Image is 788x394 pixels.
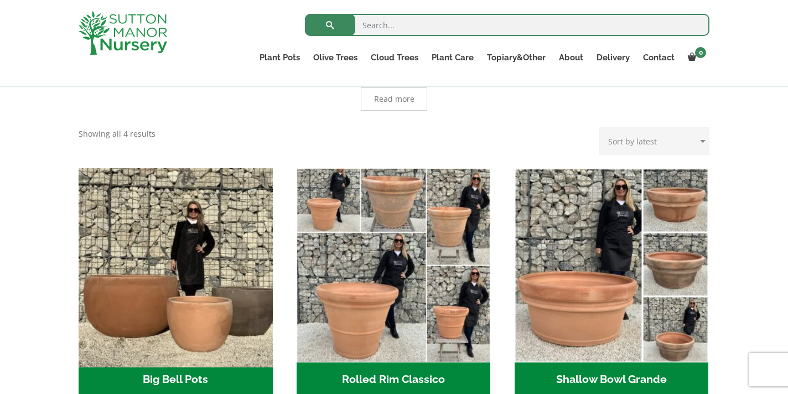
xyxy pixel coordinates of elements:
img: Shallow Bowl Grande [515,168,709,362]
img: logo [79,11,167,55]
a: Olive Trees [307,50,364,65]
img: Big Bell Pots [74,163,277,367]
a: About [552,50,590,65]
span: Read more [374,95,414,103]
a: Plant Pots [253,50,307,65]
a: 0 [681,50,709,65]
a: Delivery [590,50,636,65]
a: Topiary&Other [480,50,552,65]
span: 0 [695,47,706,58]
a: Plant Care [425,50,480,65]
select: Shop order [599,127,709,155]
img: Rolled Rim Classico [297,168,491,362]
a: Contact [636,50,681,65]
p: Showing all 4 results [79,127,155,141]
input: Search... [305,14,709,36]
a: Cloud Trees [364,50,425,65]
